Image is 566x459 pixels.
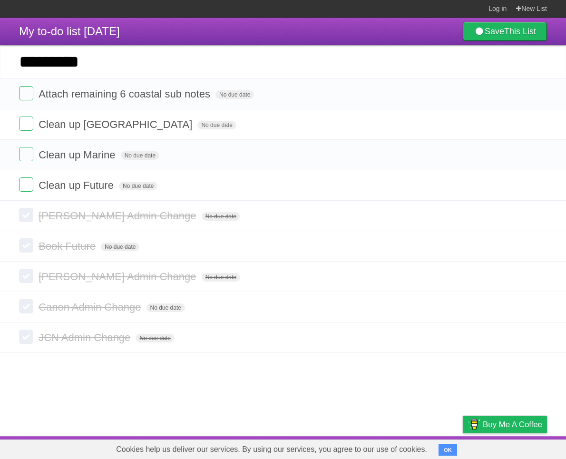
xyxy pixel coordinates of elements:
[19,25,120,38] span: My to-do list [DATE]
[336,439,356,457] a: About
[487,439,547,457] a: Suggest a feature
[504,27,536,36] b: This List
[418,439,439,457] a: Terms
[439,444,457,456] button: OK
[19,330,33,344] label: Done
[197,121,236,129] span: No due date
[119,182,157,190] span: No due date
[483,416,542,433] span: Buy me a coffee
[101,243,139,251] span: No due date
[19,269,33,283] label: Done
[39,88,213,100] span: Attach remaining 6 coastal sub notes
[19,177,33,192] label: Done
[19,86,33,100] label: Done
[39,149,117,161] span: Clean up Marine
[19,117,33,131] label: Done
[121,151,159,160] span: No due date
[202,273,240,282] span: No due date
[202,212,240,221] span: No due date
[39,210,198,222] span: [PERSON_NAME] Admin Change
[450,439,475,457] a: Privacy
[39,240,98,252] span: Book Future
[146,303,185,312] span: No due date
[463,22,547,41] a: SaveThis List
[468,416,480,432] img: Buy me a coffee
[19,238,33,253] label: Done
[19,208,33,222] label: Done
[136,334,174,342] span: No due date
[19,147,33,161] label: Done
[39,332,133,343] span: JCN Admin Change
[19,299,33,313] label: Done
[39,179,116,191] span: Clean up Future
[463,416,547,433] a: Buy me a coffee
[368,439,406,457] a: Developers
[39,301,143,313] span: Canon Admin Change
[39,271,198,283] span: [PERSON_NAME] Admin Change
[215,90,254,99] span: No due date
[39,118,195,130] span: Clean up [GEOGRAPHIC_DATA]
[107,440,437,459] span: Cookies help us deliver our services. By using our services, you agree to our use of cookies.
